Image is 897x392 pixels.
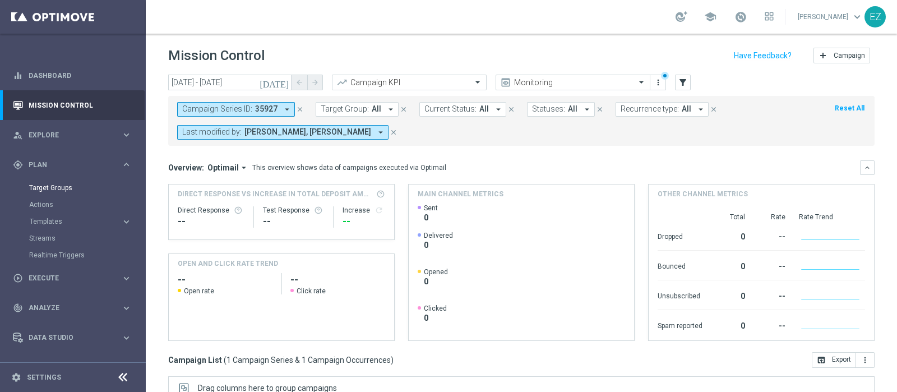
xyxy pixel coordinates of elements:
[675,75,691,90] button: filter_alt
[658,316,702,334] div: Spam reported
[292,75,307,90] button: arrow_back
[376,127,386,137] i: arrow_drop_down
[595,103,605,116] button: close
[582,104,592,114] i: arrow_drop_down
[389,126,399,139] button: close
[390,128,397,136] i: close
[424,276,448,287] span: 0
[297,287,326,296] span: Click rate
[759,213,785,222] div: Rate
[716,213,745,222] div: Total
[121,273,132,284] i: keyboard_arrow_right
[797,8,864,25] a: [PERSON_NAME]keyboard_arrow_down
[704,11,716,23] span: school
[424,104,477,114] span: Current Status:
[374,206,383,215] button: refresh
[658,189,748,199] h4: Other channel metrics
[182,104,252,114] span: Campaign Series ID:
[621,104,679,114] span: Recurrence type:
[184,287,214,296] span: Open rate
[29,334,121,341] span: Data Studio
[500,77,511,88] i: preview
[424,268,448,276] span: Opened
[168,355,394,365] h3: Campaign List
[255,104,278,114] span: 35927
[12,333,132,342] button: Data Studio keyboard_arrow_right
[12,160,132,169] button: gps_fixed Plan keyboard_arrow_right
[307,75,323,90] button: arrow_forward
[239,163,249,173] i: arrow_drop_down
[759,227,785,245] div: --
[13,61,132,90] div: Dashboard
[13,160,23,170] i: gps_fixed
[168,75,292,90] input: Select date range
[424,213,438,223] span: 0
[29,353,117,382] a: Optibot
[759,286,785,304] div: --
[13,333,121,343] div: Data Studio
[11,372,21,382] i: settings
[399,103,409,116] button: close
[258,75,292,91] button: [DATE]
[658,227,702,245] div: Dropped
[12,303,132,312] button: track_changes Analyze keyboard_arrow_right
[29,251,117,260] a: Realtime Triggers
[282,104,292,114] i: arrow_drop_down
[178,215,244,228] div: --
[506,103,516,116] button: close
[29,230,145,247] div: Streams
[29,217,132,226] button: Templates keyboard_arrow_right
[696,104,706,114] i: arrow_drop_down
[493,104,503,114] i: arrow_drop_down
[29,196,145,213] div: Actions
[121,303,132,313] i: keyboard_arrow_right
[12,101,132,110] div: Mission Control
[30,218,110,225] span: Templates
[29,162,121,168] span: Plan
[224,355,226,365] span: (
[496,75,650,90] ng-select: Monitoring
[860,160,875,175] button: keyboard_arrow_down
[856,352,875,368] button: more_vert
[424,304,447,313] span: Clicked
[654,78,663,87] i: more_vert
[204,163,252,173] button: Optimail arrow_drop_down
[400,105,408,113] i: close
[658,286,702,304] div: Unsubscribed
[178,206,244,215] div: Direct Response
[812,355,875,364] multiple-options-button: Export to CSV
[12,131,132,140] div: person_search Explore keyboard_arrow_right
[29,213,145,230] div: Templates
[834,102,866,114] button: Reset All
[851,11,863,23] span: keyboard_arrow_down
[864,6,886,27] div: EZ
[336,77,348,88] i: trending_up
[424,231,453,240] span: Delivered
[13,130,23,140] i: person_search
[13,130,121,140] div: Explore
[716,286,745,304] div: 0
[418,189,503,199] h4: Main channel metrics
[29,305,121,311] span: Analyze
[661,72,669,80] div: There are unsaved changes
[244,127,371,137] span: [PERSON_NAME], [PERSON_NAME]
[716,256,745,274] div: 0
[12,274,132,283] div: play_circle_outline Execute keyboard_arrow_right
[13,160,121,170] div: Plan
[812,352,856,368] button: open_in_browser Export
[29,183,117,192] a: Target Groups
[260,77,290,87] i: [DATE]
[29,234,117,243] a: Streams
[658,256,702,274] div: Bounced
[424,313,447,323] span: 0
[343,206,385,215] div: Increase
[332,75,487,90] ng-select: Campaign KPI
[29,275,121,282] span: Execute
[343,215,385,228] div: --
[12,71,132,80] button: equalizer Dashboard
[207,163,239,173] span: Optimail
[653,76,664,89] button: more_vert
[759,256,785,274] div: --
